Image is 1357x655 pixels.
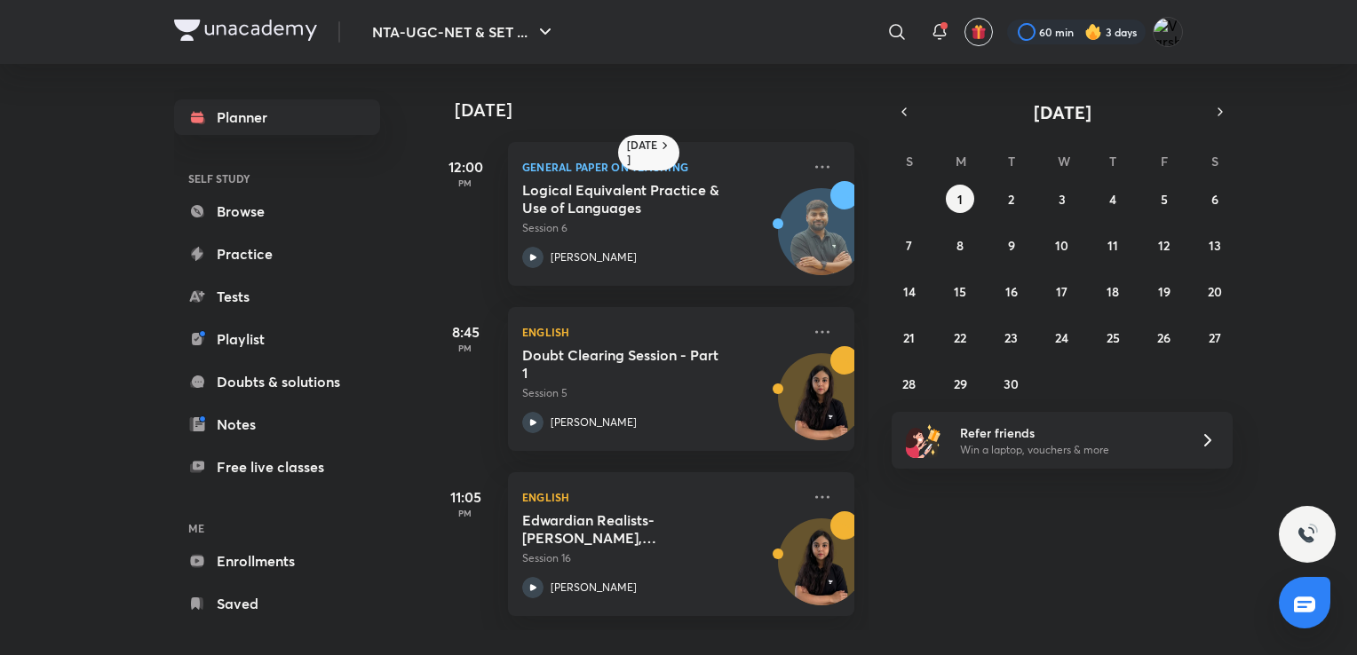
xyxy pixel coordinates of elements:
[960,423,1178,442] h6: Refer friends
[957,191,963,208] abbr: September 1, 2025
[1150,277,1178,305] button: September 19, 2025
[174,406,380,442] a: Notes
[1201,231,1229,259] button: September 13, 2025
[902,375,916,392] abbr: September 28, 2025
[627,138,658,167] h6: [DATE]
[960,442,1178,458] p: Win a laptop, vouchers & more
[1048,323,1076,351] button: September 24, 2025
[895,323,924,351] button: September 21, 2025
[1099,323,1127,351] button: September 25, 2025
[997,231,1026,259] button: September 9, 2025
[1201,277,1229,305] button: September 20, 2025
[174,543,380,579] a: Enrollments
[1004,375,1019,392] abbr: September 30, 2025
[1208,283,1222,300] abbr: September 20, 2025
[455,99,872,121] h4: [DATE]
[1150,185,1178,213] button: September 5, 2025
[522,511,743,547] h5: Edwardian Realists- Rudyard Kipling, Galsworthy, Arnold Bennett, HG Wells, Conrad, Forster, Ford
[946,369,974,398] button: September 29, 2025
[964,18,993,46] button: avatar
[1109,191,1116,208] abbr: September 4, 2025
[1008,153,1015,170] abbr: Tuesday
[906,237,912,254] abbr: September 7, 2025
[1008,191,1014,208] abbr: September 2, 2025
[1034,100,1091,124] span: [DATE]
[522,220,801,236] p: Session 6
[946,323,974,351] button: September 22, 2025
[1153,17,1183,47] img: Varsha V
[174,279,380,314] a: Tests
[1161,191,1168,208] abbr: September 5, 2025
[522,346,743,382] h5: Doubt Clearing Session - Part 1
[903,283,916,300] abbr: September 14, 2025
[1008,237,1015,254] abbr: September 9, 2025
[1055,237,1068,254] abbr: September 10, 2025
[997,277,1026,305] button: September 16, 2025
[1048,277,1076,305] button: September 17, 2025
[174,513,380,543] h6: ME
[895,369,924,398] button: September 28, 2025
[551,414,637,430] p: [PERSON_NAME]
[1161,153,1168,170] abbr: Friday
[1055,329,1068,346] abbr: September 24, 2025
[522,550,801,566] p: Session 16
[1109,153,1116,170] abbr: Thursday
[174,99,380,135] a: Planner
[174,586,380,621] a: Saved
[174,364,380,399] a: Doubts & solutions
[997,323,1026,351] button: September 23, 2025
[430,156,501,178] h5: 12:00
[1099,231,1127,259] button: September 11, 2025
[1297,524,1318,545] img: ttu
[1084,23,1102,41] img: streak
[522,181,743,217] h5: Logical Equivalent Practice & Use of Languages
[522,156,801,178] p: General Paper on Teaching
[430,321,501,343] h5: 8:45
[174,20,317,45] a: Company Logo
[779,528,864,613] img: Avatar
[1157,329,1171,346] abbr: September 26, 2025
[1158,237,1170,254] abbr: September 12, 2025
[430,486,501,508] h5: 11:05
[946,231,974,259] button: September 8, 2025
[1048,231,1076,259] button: September 10, 2025
[1211,191,1218,208] abbr: September 6, 2025
[430,508,501,518] p: PM
[174,193,380,229] a: Browse
[430,178,501,188] p: PM
[1201,323,1229,351] button: September 27, 2025
[1107,283,1119,300] abbr: September 18, 2025
[946,277,974,305] button: September 15, 2025
[522,385,801,401] p: Session 5
[1005,283,1018,300] abbr: September 16, 2025
[174,321,380,357] a: Playlist
[1150,231,1178,259] button: September 12, 2025
[1209,329,1221,346] abbr: September 27, 2025
[361,14,567,50] button: NTA-UGC-NET & SET ...
[1099,277,1127,305] button: September 18, 2025
[522,486,801,508] p: English
[1107,329,1120,346] abbr: September 25, 2025
[971,24,987,40] img: avatar
[917,99,1208,124] button: [DATE]
[174,20,317,41] img: Company Logo
[174,163,380,193] h6: SELF STUDY
[954,329,966,346] abbr: September 22, 2025
[954,375,967,392] abbr: September 29, 2025
[1099,185,1127,213] button: September 4, 2025
[895,277,924,305] button: September 14, 2025
[1158,283,1171,300] abbr: September 19, 2025
[1150,323,1178,351] button: September 26, 2025
[946,185,974,213] button: September 1, 2025
[903,329,915,346] abbr: September 21, 2025
[954,283,966,300] abbr: September 15, 2025
[1058,153,1070,170] abbr: Wednesday
[1056,283,1067,300] abbr: September 17, 2025
[956,153,966,170] abbr: Monday
[174,449,380,485] a: Free live classes
[997,369,1026,398] button: September 30, 2025
[1048,185,1076,213] button: September 3, 2025
[1201,185,1229,213] button: September 6, 2025
[430,343,501,353] p: PM
[1107,237,1118,254] abbr: September 11, 2025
